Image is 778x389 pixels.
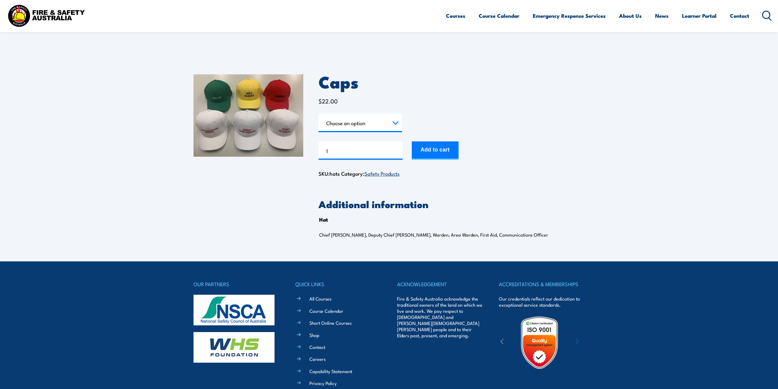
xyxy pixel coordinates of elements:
span: SKU: [319,170,340,177]
a: Careers [309,356,326,362]
h4: ACKNOWLEDGEMENT [397,280,483,288]
bdi: 22.00 [319,97,338,105]
img: Untitled design (19) [513,316,566,369]
img: ewpa-logo [566,332,620,353]
a: Safety Products [364,170,400,177]
a: Course Calendar [479,8,519,24]
h4: ACCREDITATIONS & MEMBERSHIPS [499,280,584,288]
a: Capability Statement [309,368,352,374]
span: hats [330,170,340,177]
span: Category: [341,170,400,177]
img: whs-logo-footer [194,332,275,363]
a: About Us [619,8,642,24]
a: Learner Portal [682,8,717,24]
input: Product quantity [319,141,403,160]
p: Chief [PERSON_NAME], Deputy Chief [PERSON_NAME], Warden, Area Warden, First Aid, Communications O... [319,232,563,238]
h4: QUICK LINKS [295,280,381,288]
a: Course Calendar [309,308,343,314]
h1: Caps [319,74,585,89]
a: Contact [730,8,749,24]
a: Contact [309,344,325,350]
a: News [655,8,669,24]
a: Shop [309,332,319,338]
a: Courses [446,8,465,24]
img: nsca-logo-footer [194,295,275,325]
h2: Additional information [319,200,585,208]
a: Short Online Courses [309,320,352,326]
span: $ [319,97,322,105]
p: Our credentials reflect our dedication to exceptional service standards. [499,296,584,308]
a: Emergency Response Services [533,8,606,24]
button: Add to cart [412,141,459,160]
img: Caps [194,74,303,157]
a: Privacy Policy [309,380,337,386]
p: Fire & Safety Australia acknowledge the traditional owners of the land on which we live and work.... [397,296,483,339]
th: Hat [319,215,328,224]
h4: OUR PARTNERS [194,280,279,288]
a: All Courses [309,295,331,302]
